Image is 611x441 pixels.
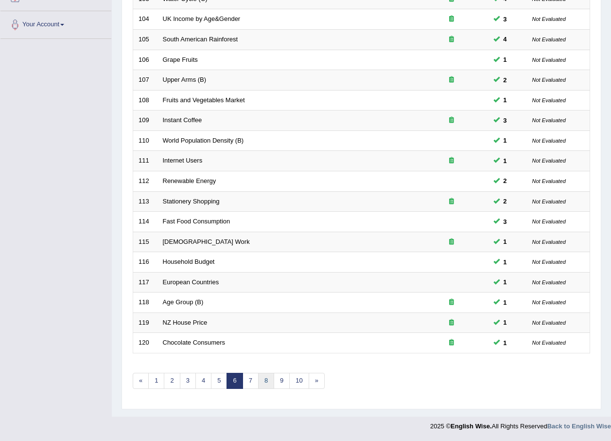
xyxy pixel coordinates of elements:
[148,373,164,389] a: 1
[500,135,511,146] span: You can still take this question
[163,15,241,22] a: UK Income by Age&Gender
[133,232,157,252] td: 115
[133,90,157,110] td: 108
[532,178,566,184] small: Not Evaluated
[532,219,566,224] small: Not Evaluated
[532,158,566,164] small: Not Evaluated
[180,373,196,389] a: 3
[532,138,566,144] small: Not Evaluated
[211,373,227,389] a: 5
[164,373,180,389] a: 2
[500,317,511,328] span: You can still take this question
[500,196,511,206] span: You can still take this question
[420,15,483,24] div: Exam occurring question
[532,199,566,204] small: Not Evaluated
[500,338,511,348] span: You can still take this question
[532,340,566,346] small: Not Evaluated
[532,57,566,63] small: Not Evaluated
[430,417,611,431] div: 2025 © All Rights Reserved
[420,116,483,125] div: Exam occurring question
[532,279,566,285] small: Not Evaluated
[532,299,566,305] small: Not Evaluated
[309,373,325,389] a: »
[163,177,216,184] a: Renewable Energy
[133,70,157,91] td: 107
[0,11,111,36] a: Your Account
[133,130,157,151] td: 110
[133,171,157,191] td: 112
[163,56,198,63] a: Grape Fruits
[500,14,511,24] span: You can still take this question
[163,198,220,205] a: Stationery Shopping
[500,277,511,287] span: You can still take this question
[500,34,511,44] span: You can still take this question
[532,320,566,326] small: Not Evaluated
[532,77,566,83] small: Not Evaluated
[258,373,274,389] a: 8
[420,197,483,206] div: Exam occurring question
[532,97,566,103] small: Not Evaluated
[163,36,238,43] a: South American Rainforest
[532,16,566,22] small: Not Evaluated
[532,239,566,245] small: Not Evaluated
[500,95,511,105] span: You can still take this question
[420,238,483,247] div: Exam occurring question
[420,298,483,307] div: Exam occurring question
[420,35,483,44] div: Exam occurring question
[532,117,566,123] small: Not Evaluated
[289,373,309,389] a: 10
[500,176,511,186] span: You can still take this question
[133,9,157,30] td: 104
[547,423,611,430] a: Back to English Wise
[133,312,157,333] td: 119
[500,55,511,65] span: You can still take this question
[500,115,511,126] span: You can still take this question
[163,278,219,286] a: European Countries
[163,238,250,245] a: [DEMOGRAPHIC_DATA] Work
[500,237,511,247] span: You can still take this question
[451,423,491,430] strong: English Wise.
[500,75,511,85] span: You can still take this question
[133,212,157,232] td: 114
[163,116,202,124] a: Instant Coffee
[133,252,157,273] td: 116
[133,30,157,50] td: 105
[163,218,230,225] a: Fast Food Consumption
[500,297,511,308] span: You can still take this question
[500,156,511,166] span: You can still take this question
[227,373,243,389] a: 6
[133,110,157,131] td: 109
[243,373,259,389] a: 7
[274,373,290,389] a: 9
[133,50,157,70] td: 106
[195,373,211,389] a: 4
[163,319,208,326] a: NZ House Price
[133,191,157,212] td: 113
[532,37,566,42] small: Not Evaluated
[163,137,244,144] a: World Population Density (B)
[420,156,483,165] div: Exam occurring question
[500,257,511,267] span: You can still take this question
[420,338,483,348] div: Exam occurring question
[420,318,483,328] div: Exam occurring question
[163,76,207,83] a: Upper Arms (B)
[532,259,566,265] small: Not Evaluated
[163,96,245,104] a: Fruits and Vegetables Market
[163,298,204,306] a: Age Group (B)
[133,272,157,293] td: 117
[133,293,157,313] td: 118
[163,258,215,265] a: Household Budget
[500,217,511,227] span: You can still take this question
[133,373,149,389] a: «
[163,157,203,164] a: Internet Users
[163,339,226,346] a: Chocolate Consumers
[420,75,483,85] div: Exam occurring question
[133,333,157,353] td: 120
[133,151,157,171] td: 111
